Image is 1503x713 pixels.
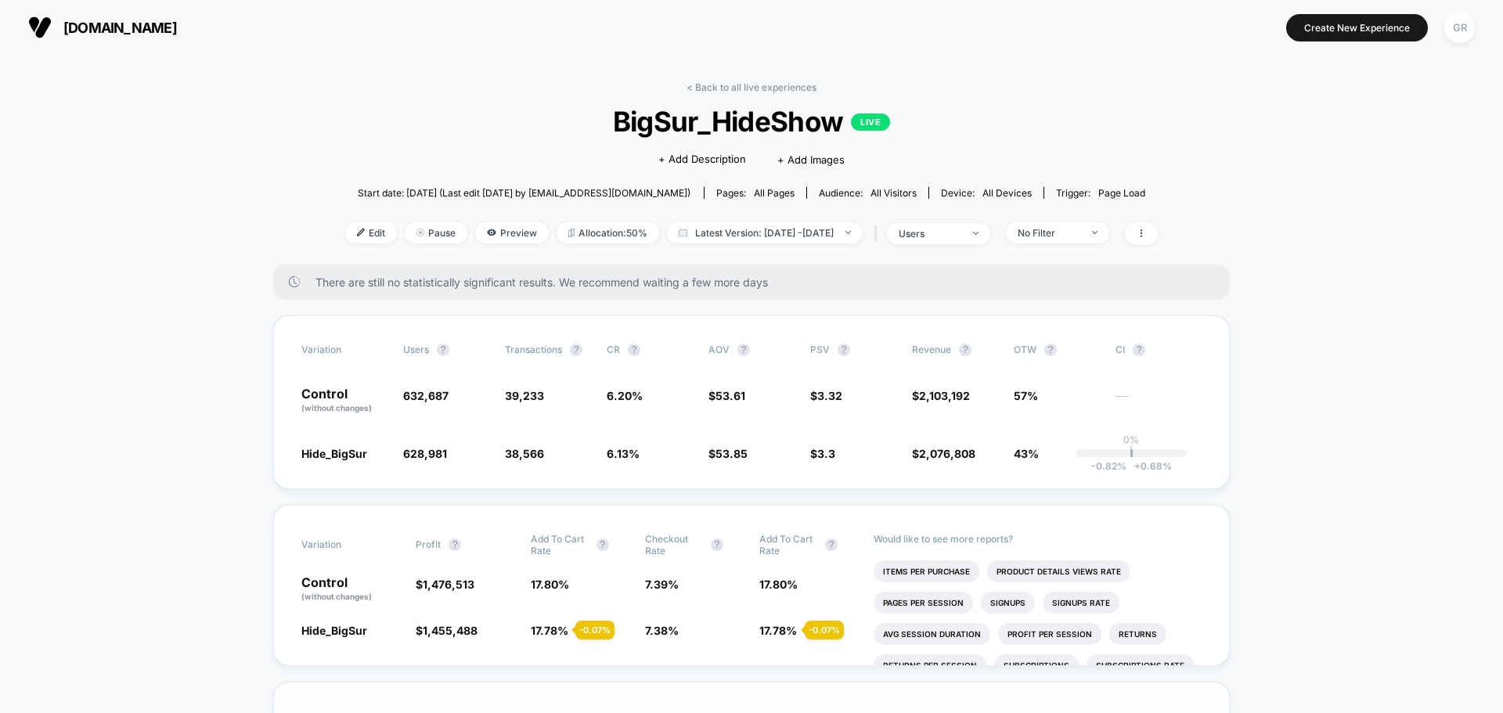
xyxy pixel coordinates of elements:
[817,389,842,402] span: 3.32
[810,344,830,355] span: PSV
[919,389,970,402] span: 2,103,192
[358,187,690,199] span: Start date: [DATE] (Last edit [DATE] by [EMAIL_ADDRESS][DOMAIN_NAME])
[715,389,745,402] span: 53.61
[851,113,890,131] p: LIVE
[874,654,986,676] li: Returns Per Session
[759,578,798,591] span: 17.80 %
[645,533,703,556] span: Checkout Rate
[607,447,640,460] span: 6.13 %
[301,387,387,414] p: Control
[998,623,1101,645] li: Profit Per Session
[607,344,620,355] span: CR
[874,533,1202,545] p: Would like to see more reports?
[708,389,745,402] span: $
[1116,344,1202,356] span: CI
[912,389,970,402] span: $
[570,344,582,356] button: ?
[628,344,640,356] button: ?
[777,153,845,166] span: + Add Images
[845,231,851,234] img: end
[557,222,659,243] span: Allocation: 50%
[531,578,569,591] span: 17.80 %
[874,623,990,645] li: Avg Session Duration
[301,403,372,412] span: (without changes)
[928,187,1043,199] span: Device:
[416,624,478,637] span: $
[805,621,844,639] div: - 0.07 %
[1444,13,1475,43] div: GR
[708,344,730,355] span: AOV
[987,560,1130,582] li: Product Details Views Rate
[386,105,1117,138] span: BigSur_HideShow
[1056,187,1145,199] div: Trigger:
[899,228,961,239] div: users
[449,538,461,551] button: ?
[403,344,429,355] span: users
[1043,592,1119,614] li: Signups Rate
[423,624,478,637] span: 1,455,488
[754,187,795,199] span: all pages
[357,229,365,236] img: edit
[1286,14,1428,41] button: Create New Experience
[982,187,1032,199] span: all devices
[1130,445,1133,457] p: |
[711,538,723,551] button: ?
[505,447,544,460] span: 38,566
[1116,391,1202,414] span: ---
[1091,460,1126,472] span: -0.82 %
[912,447,975,460] span: $
[658,152,746,167] span: + Add Description
[28,16,52,39] img: Visually logo
[825,538,838,551] button: ?
[912,344,951,355] span: Revenue
[1014,447,1039,460] span: 43%
[597,538,609,551] button: ?
[403,389,449,402] span: 632,687
[1014,344,1100,356] span: OTW
[575,621,615,639] div: - 0.07 %
[437,344,449,356] button: ?
[1126,460,1172,472] span: 0.68 %
[810,389,842,402] span: $
[1123,434,1139,445] p: 0%
[810,447,835,460] span: $
[1098,187,1145,199] span: Page Load
[1109,623,1166,645] li: Returns
[679,229,687,236] img: calendar
[1092,231,1098,234] img: end
[1133,344,1145,356] button: ?
[531,624,568,637] span: 17.78 %
[1087,654,1194,676] li: Subscriptions Rate
[301,592,372,601] span: (without changes)
[870,222,887,245] span: |
[973,232,979,235] img: end
[645,624,679,637] span: 7.38 %
[981,592,1035,614] li: Signups
[23,15,182,40] button: [DOMAIN_NAME]
[301,447,367,460] span: Hide_BigSur
[345,222,397,243] span: Edit
[405,222,467,243] span: Pause
[607,389,643,402] span: 6.20 %
[531,533,589,556] span: Add To Cart Rate
[416,538,441,550] span: Profit
[416,578,474,591] span: $
[1014,389,1038,402] span: 57%
[874,560,979,582] li: Items Per Purchase
[301,344,387,356] span: Variation
[870,187,917,199] span: All Visitors
[505,344,562,355] span: Transactions
[994,654,1079,676] li: Subscriptions
[475,222,549,243] span: Preview
[301,576,400,603] p: Control
[1044,344,1057,356] button: ?
[874,592,973,614] li: Pages Per Session
[1134,460,1141,472] span: +
[715,447,748,460] span: 53.85
[416,229,424,236] img: end
[737,344,750,356] button: ?
[716,187,795,199] div: Pages:
[403,447,447,460] span: 628,981
[315,275,1198,289] span: There are still no statistically significant results. We recommend waiting a few more days
[645,578,679,591] span: 7.39 %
